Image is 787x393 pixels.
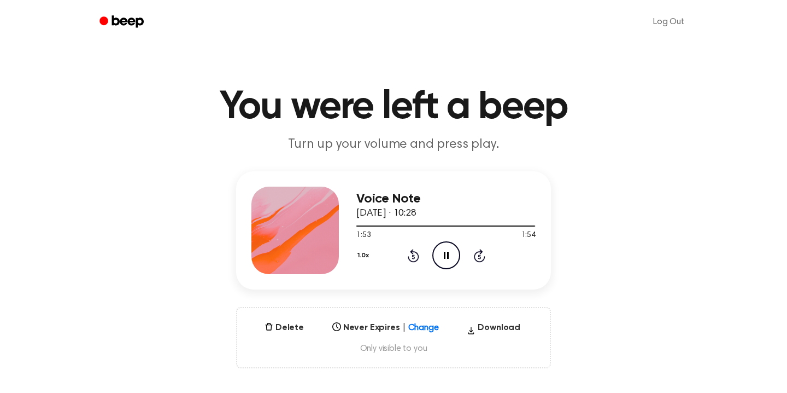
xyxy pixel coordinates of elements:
[250,343,537,354] span: Only visible to you
[92,11,154,33] a: Beep
[356,192,536,206] h3: Voice Note
[462,321,525,339] button: Download
[521,230,536,241] span: 1:54
[356,230,371,241] span: 1:53
[356,209,416,218] span: [DATE] · 10:28
[642,9,695,35] a: Log Out
[114,88,673,127] h1: You were left a beep
[356,246,373,265] button: 1.0x
[184,136,603,154] p: Turn up your volume and press play.
[260,321,308,334] button: Delete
